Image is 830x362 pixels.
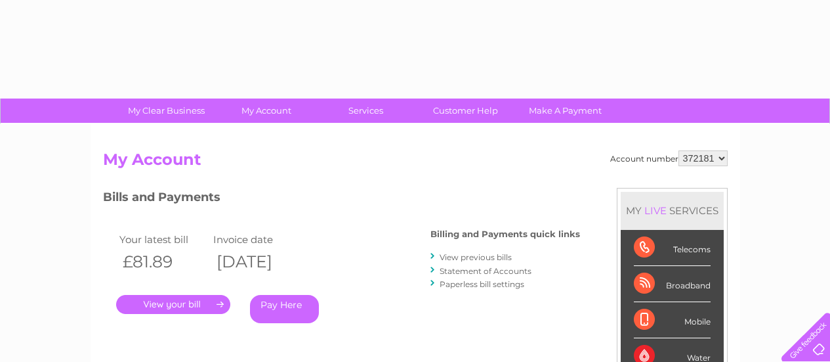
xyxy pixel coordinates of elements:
a: Paperless bill settings [440,279,524,289]
div: LIVE [642,204,669,217]
a: Statement of Accounts [440,266,531,276]
div: Mobile [634,302,711,338]
a: My Clear Business [112,99,220,123]
a: View previous bills [440,252,512,262]
div: MY SERVICES [621,192,724,229]
td: Your latest bill [116,231,211,248]
th: £81.89 [116,248,211,275]
a: Pay Here [250,295,319,323]
a: . [116,295,230,314]
h4: Billing and Payments quick links [430,229,580,239]
a: Make A Payment [511,99,619,123]
a: Customer Help [411,99,520,123]
th: [DATE] [210,248,304,275]
div: Telecoms [634,230,711,266]
a: My Account [212,99,320,123]
h2: My Account [103,150,728,175]
td: Invoice date [210,231,304,248]
h3: Bills and Payments [103,188,580,211]
div: Account number [610,150,728,166]
a: Services [312,99,420,123]
div: Broadband [634,266,711,302]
